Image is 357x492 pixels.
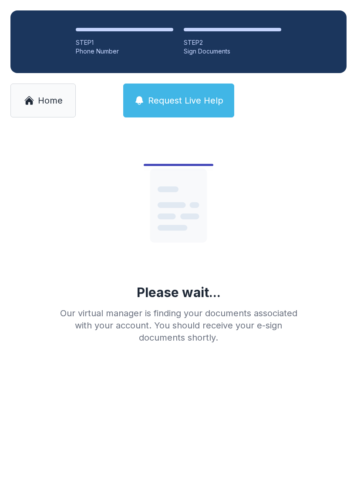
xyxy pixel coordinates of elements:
div: Phone Number [76,47,173,56]
span: Request Live Help [148,94,223,107]
div: Sign Documents [184,47,281,56]
div: STEP 1 [76,38,173,47]
span: Home [38,94,63,107]
div: Our virtual manager is finding your documents associated with your account. You should receive yo... [53,307,304,344]
div: STEP 2 [184,38,281,47]
div: Please wait... [137,284,221,300]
